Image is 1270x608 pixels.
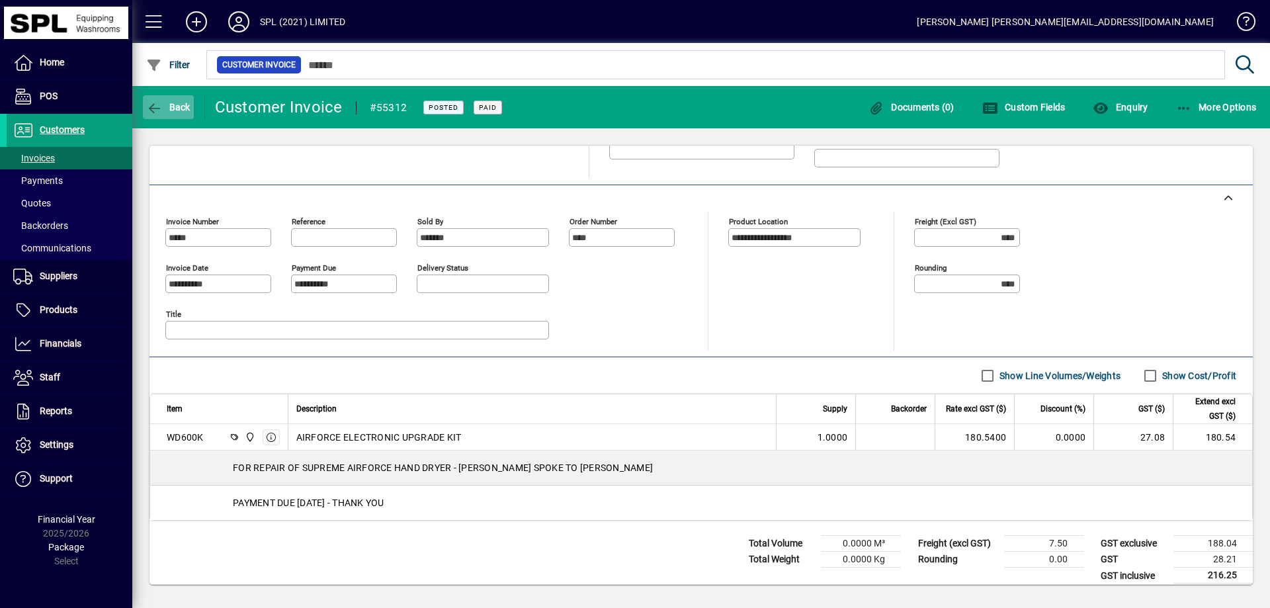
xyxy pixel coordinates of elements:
a: Settings [7,429,132,462]
span: Quotes [13,198,51,208]
div: SPL (2021) LIMITED [260,11,345,32]
mat-label: Order number [570,217,617,226]
div: 180.5400 [943,431,1006,444]
button: Custom Fields [979,95,1069,119]
a: Support [7,462,132,496]
label: Show Line Volumes/Weights [997,369,1121,382]
div: #55312 [370,97,407,118]
span: 1.0000 [818,431,848,444]
label: Show Cost/Profit [1160,369,1236,382]
mat-label: Payment due [292,263,336,273]
span: Financial Year [38,514,95,525]
span: SPL (2021) Limited [241,430,257,445]
a: Home [7,46,132,79]
button: Profile [218,10,260,34]
td: 0.0000 [1014,424,1093,451]
td: 188.04 [1173,536,1253,552]
button: Back [143,95,194,119]
span: Extend excl GST ($) [1181,394,1236,423]
td: 7.50 [1004,536,1083,552]
mat-label: Sold by [417,217,443,226]
span: Customer Invoice [222,58,296,71]
div: FOR REPAIR OF SUPREME AIRFORCE HAND DRYER - [PERSON_NAME] SPOKE TO [PERSON_NAME] [150,451,1252,485]
a: Knowledge Base [1227,3,1253,46]
td: Freight (excl GST) [911,536,1004,552]
span: Item [167,402,183,416]
mat-label: Delivery status [417,263,468,273]
span: Invoices [13,153,55,163]
span: Home [40,57,64,67]
span: Suppliers [40,271,77,281]
a: Quotes [7,192,132,214]
span: Posted [429,103,458,112]
td: GST exclusive [1094,536,1173,552]
mat-label: Rounding [915,263,947,273]
a: Communications [7,237,132,259]
span: Description [296,402,337,416]
span: Documents (0) [868,102,954,112]
a: POS [7,80,132,113]
td: 0.0000 Kg [822,552,901,568]
a: Invoices [7,147,132,169]
a: Reports [7,395,132,428]
span: Communications [13,243,91,253]
span: Staff [40,372,60,382]
span: Settings [40,439,73,450]
mat-label: Invoice date [166,263,208,273]
span: Package [48,542,84,552]
td: GST [1094,552,1173,568]
td: Total Weight [742,552,822,568]
td: Total Volume [742,536,822,552]
span: Reports [40,406,72,416]
button: Add [175,10,218,34]
mat-label: Product location [729,217,788,226]
span: Discount (%) [1040,402,1085,416]
span: Supply [823,402,847,416]
mat-label: Title [166,310,181,319]
button: Filter [143,53,194,77]
td: 180.54 [1173,424,1252,451]
a: Staff [7,361,132,394]
span: Products [40,304,77,315]
span: Paid [479,103,497,112]
td: Rounding [911,552,1004,568]
span: Financials [40,338,81,349]
span: Back [146,102,190,112]
div: PAYMENT DUE [DATE] - THANK YOU [150,486,1252,520]
span: POS [40,91,58,101]
td: 0.0000 M³ [822,536,901,552]
span: Backorders [13,220,68,231]
span: Payments [13,175,63,186]
span: Rate excl GST ($) [946,402,1006,416]
mat-label: Invoice number [166,217,219,226]
mat-label: Reference [292,217,325,226]
a: Products [7,294,132,327]
td: 28.21 [1173,552,1253,568]
span: AIRFORCE ELECTRONIC UPGRADE KIT [296,431,462,444]
a: Backorders [7,214,132,237]
a: Suppliers [7,260,132,293]
span: Filter [146,60,190,70]
span: GST ($) [1138,402,1165,416]
mat-label: Freight (excl GST) [915,217,976,226]
span: Backorder [891,402,927,416]
span: Support [40,473,73,484]
td: 0.00 [1004,552,1083,568]
span: Enquiry [1093,102,1148,112]
td: GST inclusive [1094,568,1173,584]
button: More Options [1173,95,1260,119]
div: WD600K [167,431,204,444]
td: 216.25 [1173,568,1253,584]
button: Enquiry [1089,95,1151,119]
span: More Options [1176,102,1257,112]
app-page-header-button: Back [132,95,205,119]
span: Custom Fields [982,102,1066,112]
span: Customers [40,124,85,135]
a: Financials [7,327,132,361]
a: Payments [7,169,132,192]
td: 27.08 [1093,424,1173,451]
button: Documents (0) [865,95,958,119]
div: Customer Invoice [215,97,343,118]
div: [PERSON_NAME] [PERSON_NAME][EMAIL_ADDRESS][DOMAIN_NAME] [917,11,1214,32]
